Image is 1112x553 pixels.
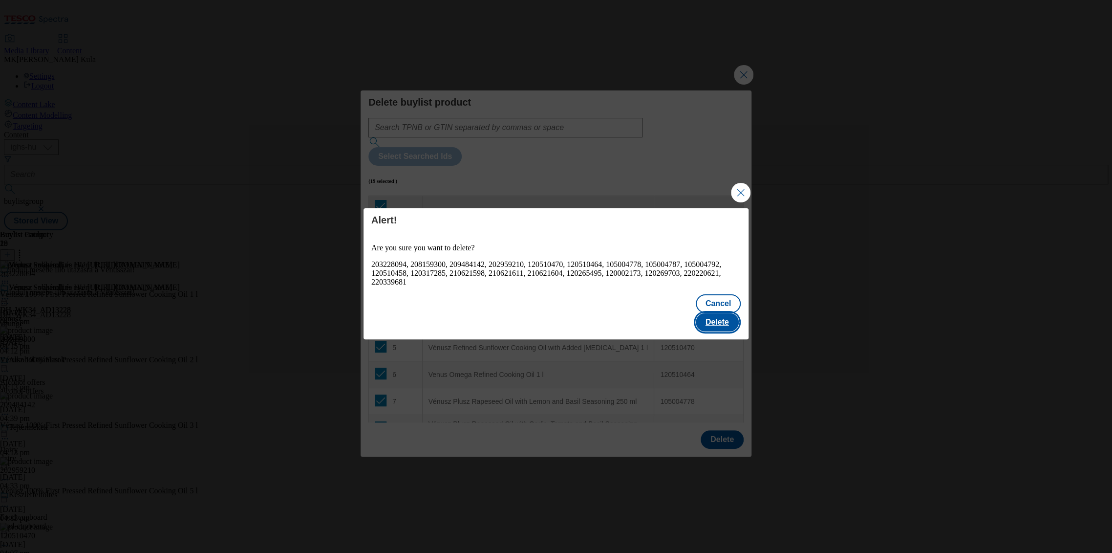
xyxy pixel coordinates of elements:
h4: Alert! [371,214,741,226]
div: Modal [364,208,748,339]
button: Cancel [696,294,741,313]
button: Close Modal [731,183,750,202]
button: Delete [696,313,739,332]
p: Are you sure you want to delete? [371,243,741,252]
div: 203228094, 208159300, 209484142, 202959210, 120510470, 120510464, 105004778, 105004787, 105004792... [371,260,741,287]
